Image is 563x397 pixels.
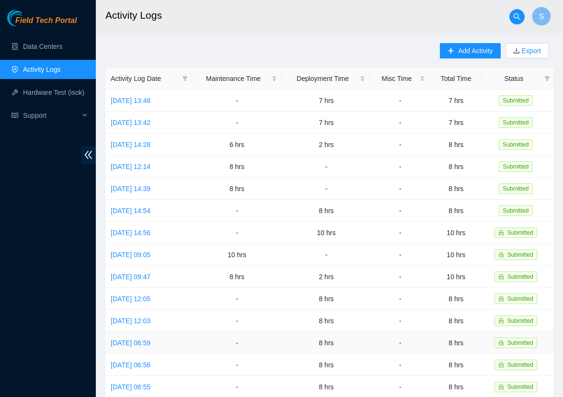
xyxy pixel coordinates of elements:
[282,332,370,354] td: 8 hrs
[370,222,430,244] td: -
[542,71,552,86] span: filter
[430,266,482,288] td: 10 hrs
[506,43,549,58] button: downloadExport
[23,106,80,125] span: Support
[111,251,150,259] a: [DATE] 09:05
[498,274,504,280] span: lock
[498,252,504,258] span: lock
[282,266,370,288] td: 2 hrs
[111,339,150,347] a: [DATE] 06:59
[507,251,533,258] span: Submitted
[111,207,150,215] a: [DATE] 14:54
[282,354,370,376] td: 8 hrs
[430,112,482,134] td: 7 hrs
[370,310,430,332] td: -
[510,13,524,21] span: search
[282,310,370,332] td: 8 hrs
[282,156,370,178] td: -
[507,229,533,236] span: Submitted
[507,273,533,280] span: Submitted
[282,178,370,200] td: -
[430,222,482,244] td: 10 hrs
[111,119,150,126] a: [DATE] 13:42
[498,296,504,302] span: lock
[499,161,532,172] span: Submitted
[532,7,551,26] button: S
[111,141,150,148] a: [DATE] 14:28
[7,17,77,30] a: Akamai TechnologiesField Tech Portal
[370,134,430,156] td: -
[370,288,430,310] td: -
[111,317,150,325] a: [DATE] 12:03
[191,222,282,244] td: -
[23,66,61,73] a: Activity Logs
[458,45,493,56] span: Add Activity
[11,112,18,119] span: read
[539,11,544,23] span: S
[498,318,504,324] span: lock
[430,332,482,354] td: 8 hrs
[191,200,282,222] td: -
[370,354,430,376] td: -
[191,354,282,376] td: -
[430,244,482,266] td: 10 hrs
[15,16,77,25] span: Field Tech Portal
[499,205,532,216] span: Submitted
[191,134,282,156] td: 6 hrs
[111,73,178,84] span: Activity Log Date
[499,117,532,128] span: Submitted
[507,295,533,302] span: Submitted
[498,384,504,390] span: lock
[370,266,430,288] td: -
[111,97,150,104] a: [DATE] 13:48
[448,47,454,55] span: plus
[507,362,533,368] span: Submitted
[282,134,370,156] td: 2 hrs
[487,73,540,84] span: Status
[180,71,190,86] span: filter
[507,384,533,390] span: Submitted
[544,76,550,81] span: filter
[81,146,96,164] span: double-left
[370,244,430,266] td: -
[282,112,370,134] td: 7 hrs
[282,90,370,112] td: 7 hrs
[111,361,150,369] a: [DATE] 06:56
[507,318,533,324] span: Submitted
[507,340,533,346] span: Submitted
[499,139,532,150] span: Submitted
[499,95,532,106] span: Submitted
[282,288,370,310] td: 8 hrs
[191,90,282,112] td: -
[370,200,430,222] td: -
[520,47,541,55] a: Export
[430,134,482,156] td: 8 hrs
[430,156,482,178] td: 8 hrs
[370,178,430,200] td: -
[111,229,150,237] a: [DATE] 14:56
[430,354,482,376] td: 8 hrs
[440,43,500,58] button: plusAdd Activity
[499,183,532,194] span: Submitted
[111,273,150,281] a: [DATE] 09:47
[282,200,370,222] td: 8 hrs
[111,295,150,303] a: [DATE] 12:05
[191,266,282,288] td: 8 hrs
[282,244,370,266] td: -
[282,222,370,244] td: 10 hrs
[23,43,62,50] a: Data Centers
[23,89,84,96] a: Hardware Test (isok)
[191,112,282,134] td: -
[370,112,430,134] td: -
[370,90,430,112] td: -
[430,90,482,112] td: 7 hrs
[498,340,504,346] span: lock
[430,200,482,222] td: 8 hrs
[191,288,282,310] td: -
[430,310,482,332] td: 8 hrs
[111,383,150,391] a: [DATE] 06:55
[370,156,430,178] td: -
[509,9,525,24] button: search
[191,332,282,354] td: -
[430,178,482,200] td: 8 hrs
